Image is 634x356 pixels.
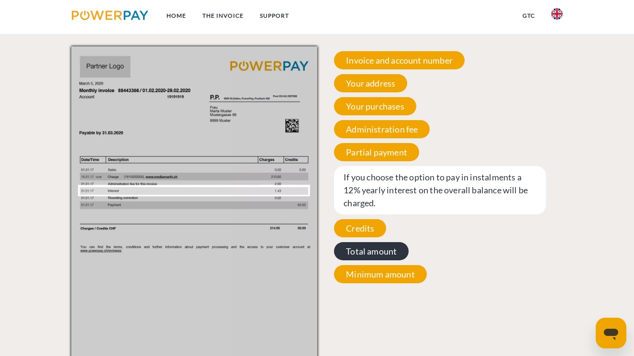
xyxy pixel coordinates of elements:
[334,219,386,237] span: Credits
[334,242,409,260] span: Total amount
[334,97,416,115] span: Your purchases
[194,7,252,24] a: THE INVOICE
[514,7,543,24] a: GTC
[334,143,419,161] span: Partial payment
[252,7,297,24] a: Support
[334,51,465,69] span: Invoice and account number
[334,120,430,138] span: Administration fee
[334,166,546,214] span: If you choose the option to pay in instalments a 12% yearly interest on the overall balance will ...
[334,74,407,92] span: Your address
[158,7,194,24] a: Home
[72,11,149,20] img: logo-powerpay.svg
[596,318,626,348] iframe: Button to launch messaging window
[551,8,563,20] img: en
[334,265,427,283] span: Minimum amount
